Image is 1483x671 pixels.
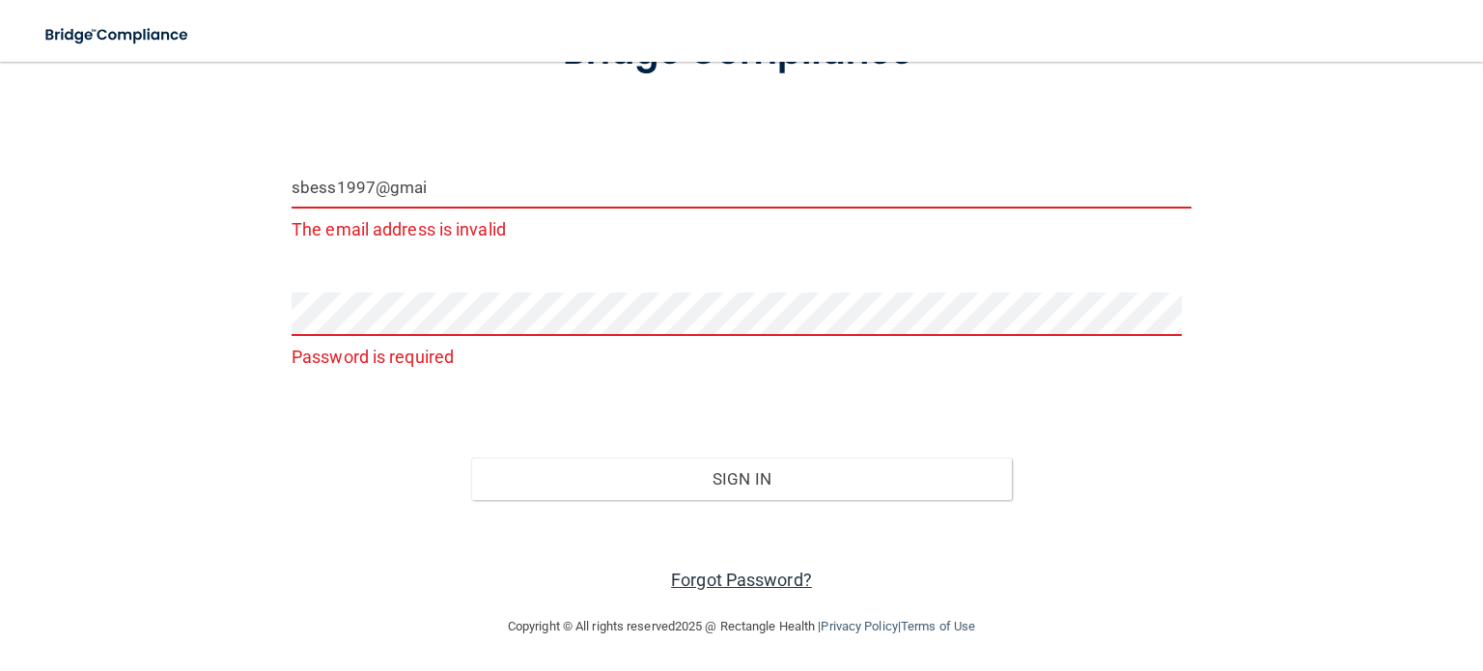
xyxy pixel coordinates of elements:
[292,165,1191,209] input: Email
[901,619,975,633] a: Terms of Use
[471,458,1011,500] button: Sign In
[292,341,1191,373] p: Password is required
[389,596,1094,657] div: Copyright © All rights reserved 2025 @ Rectangle Health | |
[292,213,1191,245] p: The email address is invalid
[671,570,812,590] a: Forgot Password?
[821,619,897,633] a: Privacy Policy
[29,15,207,55] img: bridge_compliance_login_screen.278c3ca4.svg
